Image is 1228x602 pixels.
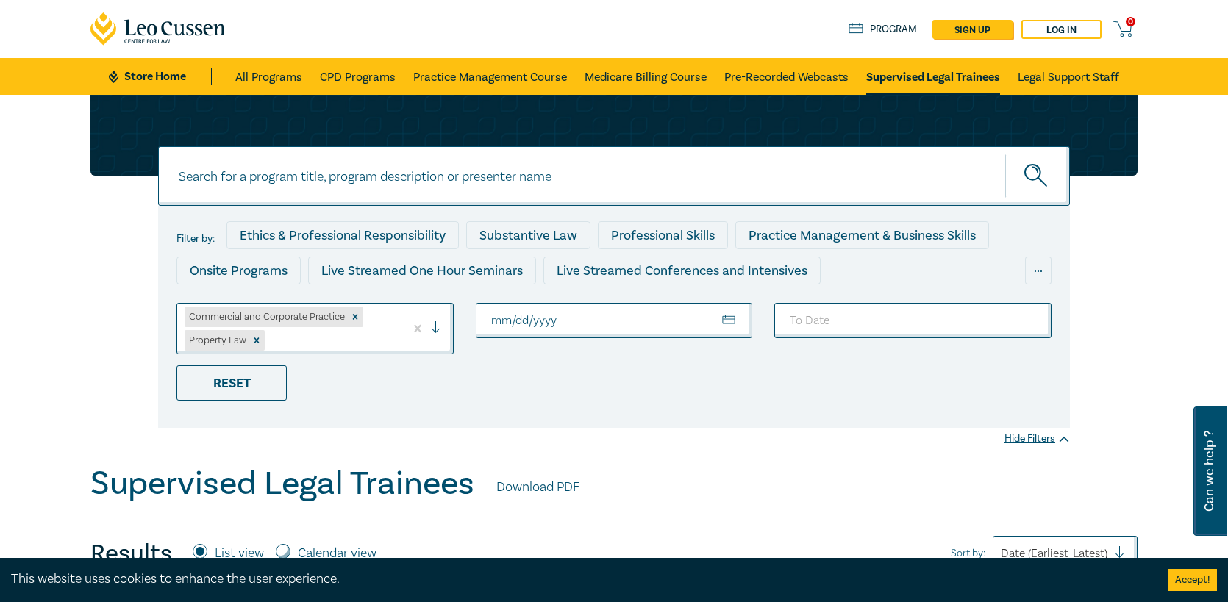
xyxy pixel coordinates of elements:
[932,20,1013,39] a: sign up
[158,146,1070,206] input: Search for a program title, program description or presenter name
[585,58,707,95] a: Medicare Billing Course
[226,221,459,249] div: Ethics & Professional Responsibility
[1168,569,1217,591] button: Accept cookies
[598,221,728,249] div: Professional Skills
[176,257,301,284] div: Onsite Programs
[347,307,363,327] div: Remove Commercial and Corporate Practice
[1001,545,1004,562] input: Sort by
[109,68,211,85] a: Store Home
[298,544,376,563] label: Calendar view
[268,332,271,348] input: select
[466,221,590,249] div: Substantive Law
[320,58,396,95] a: CPD Programs
[1202,415,1216,527] span: Can we help ?
[951,545,985,562] span: Sort by:
[215,544,264,563] label: List view
[413,58,567,95] a: Practice Management Course
[762,292,897,320] div: National Programs
[235,58,302,95] a: All Programs
[90,465,474,503] h1: Supervised Legal Trainees
[176,365,287,401] div: Reset
[249,330,265,351] div: Remove Property Law
[185,307,347,327] div: Commercial and Corporate Practice
[774,303,1052,338] input: To Date
[593,292,754,320] div: 10 CPD Point Packages
[543,257,821,284] div: Live Streamed Conferences and Intensives
[735,221,989,249] div: Practice Management & Business Skills
[496,478,579,497] a: Download PDF
[1018,58,1119,95] a: Legal Support Staff
[176,233,215,245] label: Filter by:
[849,21,917,37] a: Program
[417,292,586,320] div: Pre-Recorded Webcasts
[1025,257,1052,284] div: ...
[1021,20,1102,39] a: Log in
[185,330,249,351] div: Property Law
[1126,17,1135,26] span: 0
[1004,431,1070,446] div: Hide Filters
[176,292,410,320] div: Live Streamed Practical Workshops
[866,58,1000,95] a: Supervised Legal Trainees
[308,257,536,284] div: Live Streamed One Hour Seminars
[724,58,849,95] a: Pre-Recorded Webcasts
[90,539,172,568] h4: Results
[476,303,753,338] input: From Date
[11,570,1146,589] div: This website uses cookies to enhance the user experience.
